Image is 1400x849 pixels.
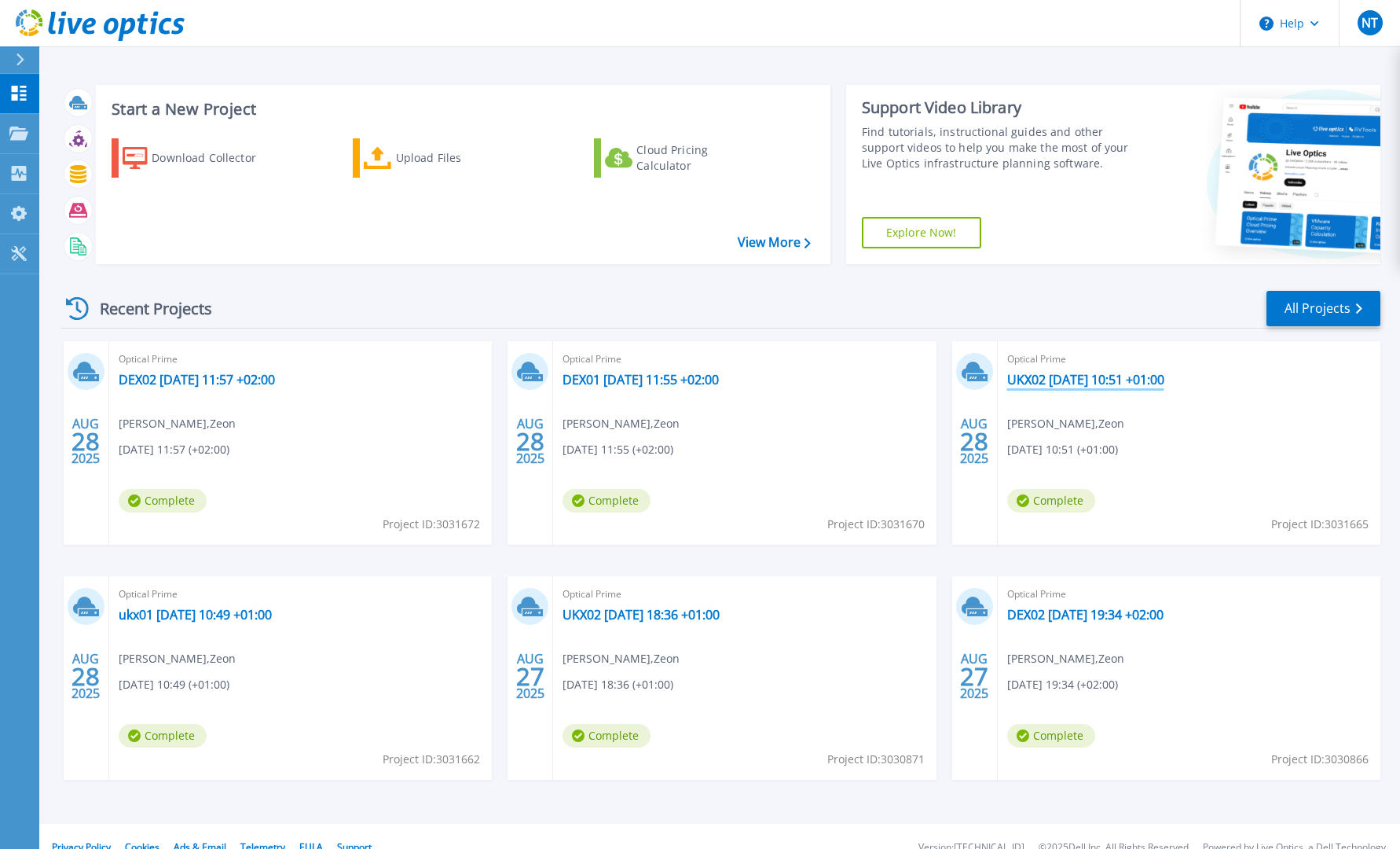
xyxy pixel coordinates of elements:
div: Download Collector [152,142,277,174]
span: Optical Prime [1007,586,1371,603]
span: [PERSON_NAME] , Zeon [1007,415,1124,432]
span: Project ID: 3030871 [827,751,925,768]
span: [DATE] 19:34 (+02:00) [1007,676,1118,693]
span: Optical Prime [563,586,926,603]
div: AUG 2025 [515,648,545,705]
a: View More [738,235,811,250]
div: AUG 2025 [959,648,989,705]
div: AUG 2025 [515,413,545,470]
span: 27 [960,670,988,683]
div: Cloud Pricing Calculator [636,142,762,174]
span: [PERSON_NAME] , Zeon [119,415,236,432]
a: Download Collector [112,138,287,178]
span: [DATE] 11:57 (+02:00) [119,441,229,458]
h3: Start a New Project [112,101,810,118]
span: [DATE] 11:55 (+02:00) [563,441,673,458]
span: [DATE] 10:51 (+01:00) [1007,441,1118,458]
a: ukx01 [DATE] 10:49 +01:00 [119,607,272,623]
a: All Projects [1266,291,1380,326]
span: 27 [516,670,544,683]
span: [DATE] 18:36 (+01:00) [563,676,673,693]
a: Explore Now! [862,217,981,248]
span: [DATE] 10:49 (+01:00) [119,676,229,693]
span: Optical Prime [563,351,926,368]
div: Support Video Library [862,97,1133,118]
a: Upload Files [353,138,528,178]
span: Project ID: 3031670 [827,516,925,533]
span: Optical Prime [1007,351,1371,368]
span: Project ID: 3031662 [383,751,480,768]
span: 28 [516,435,544,448]
span: Project ID: 3031665 [1271,516,1369,533]
span: Optical Prime [119,351,482,368]
div: Recent Projects [60,289,233,328]
span: Complete [563,724,651,748]
span: NT [1362,17,1378,29]
span: [PERSON_NAME] , Zeon [563,415,680,432]
div: AUG 2025 [71,413,101,470]
span: Project ID: 3031672 [383,516,480,533]
span: Project ID: 3030866 [1271,751,1369,768]
a: DEX02 [DATE] 11:57 +02:00 [119,372,275,388]
div: Upload Files [396,142,522,174]
span: [PERSON_NAME] , Zeon [563,650,680,667]
a: Cloud Pricing Calculator [594,138,769,178]
a: DEX02 [DATE] 19:34 +02:00 [1007,607,1164,623]
span: Complete [119,489,207,513]
div: AUG 2025 [959,413,989,470]
div: AUG 2025 [71,648,101,705]
span: [PERSON_NAME] , Zeon [1007,650,1124,667]
span: [PERSON_NAME] , Zeon [119,650,236,667]
a: UKX02 [DATE] 18:36 +01:00 [563,607,720,623]
span: 28 [71,435,100,448]
span: Optical Prime [119,586,482,603]
span: Complete [119,724,207,748]
span: Complete [1007,489,1095,513]
a: UKX02 [DATE] 10:51 +01:00 [1007,372,1164,388]
span: Complete [563,489,651,513]
span: Complete [1007,724,1095,748]
a: DEX01 [DATE] 11:55 +02:00 [563,372,719,388]
div: Find tutorials, instructional guides and other support videos to help you make the most of your L... [862,124,1133,171]
span: 28 [960,435,988,448]
span: 28 [71,670,100,683]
